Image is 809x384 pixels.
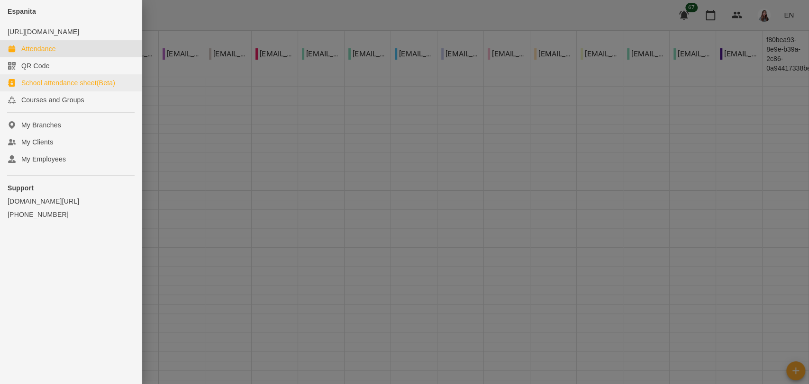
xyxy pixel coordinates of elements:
[8,8,36,15] span: Espanita
[8,28,79,36] a: [URL][DOMAIN_NAME]
[21,137,53,147] div: My Clients
[21,61,50,71] div: QR Code
[21,154,66,164] div: My Employees
[8,210,134,219] a: [PHONE_NUMBER]
[21,95,84,105] div: Courses and Groups
[21,78,115,88] div: School attendance sheet(Beta)
[21,44,56,54] div: Attendance
[8,183,134,193] p: Support
[8,196,134,206] a: [DOMAIN_NAME][URL]
[21,120,61,130] div: My Branches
